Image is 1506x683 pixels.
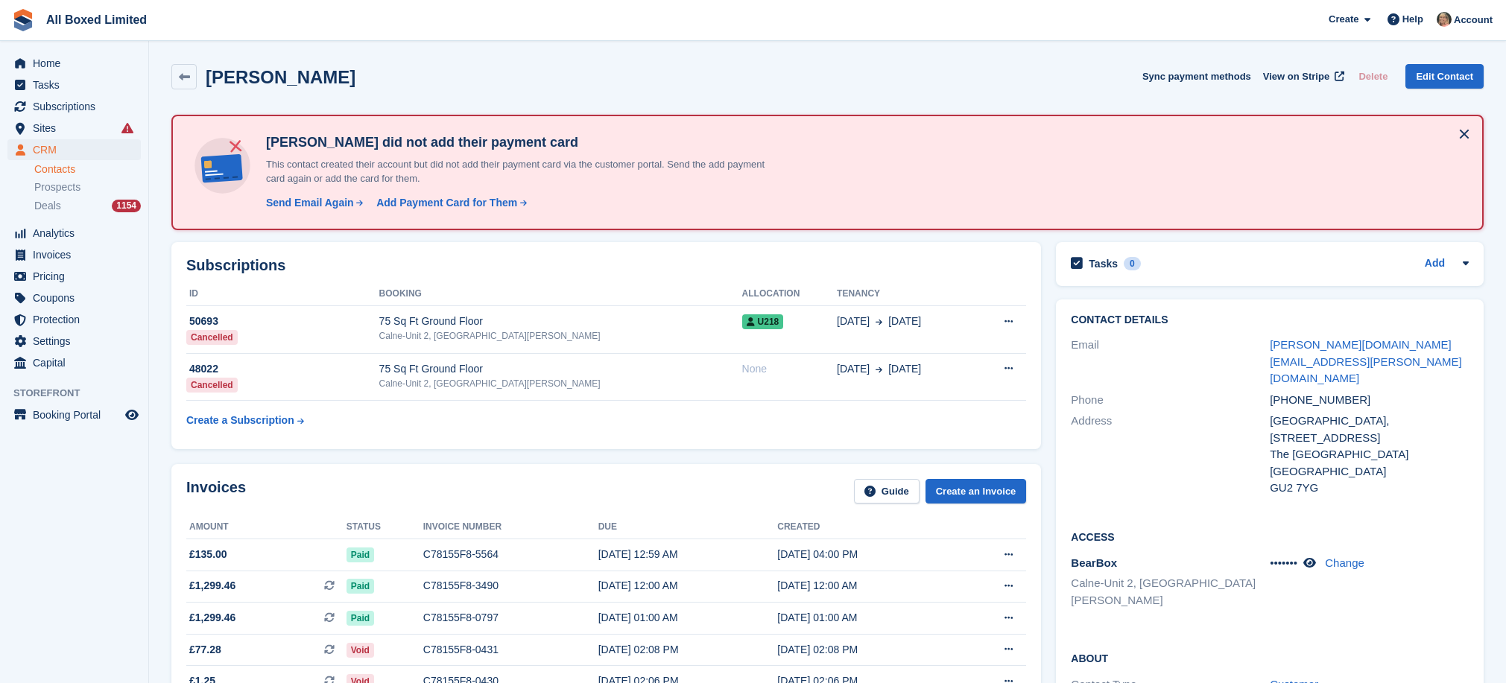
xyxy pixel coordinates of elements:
span: Subscriptions [33,96,122,117]
span: BearBox [1071,556,1117,569]
div: 48022 [186,361,379,377]
a: menu [7,266,141,287]
span: £1,299.46 [189,610,235,626]
span: Invoices [33,244,122,265]
span: Void [347,643,374,658]
a: Deals 1154 [34,198,141,214]
div: None [742,361,838,377]
span: Paid [347,611,374,626]
span: Help [1402,12,1423,27]
a: Preview store [123,406,141,424]
h2: About [1071,650,1469,665]
div: [DATE] 04:00 PM [777,547,957,562]
button: Sync payment methods [1142,64,1251,89]
span: Pricing [33,266,122,287]
div: Address [1071,413,1270,497]
span: Settings [33,331,122,352]
span: Prospects [34,180,80,194]
div: The [GEOGRAPHIC_DATA] [1270,446,1469,463]
div: Calne-Unit 2, [GEOGRAPHIC_DATA][PERSON_NAME] [379,329,742,343]
a: menu [7,244,141,265]
th: Allocation [742,282,838,306]
span: Create [1329,12,1358,27]
div: Send Email Again [266,195,354,211]
li: Calne-Unit 2, [GEOGRAPHIC_DATA][PERSON_NAME] [1071,575,1270,609]
img: no-card-linked-e7822e413c904bf8b177c4d89f31251c4716f9871600ec3ca5bfc59e148c83f4.svg [191,134,254,197]
div: [PHONE_NUMBER] [1270,392,1469,409]
div: [DATE] 12:00 AM [598,578,778,594]
span: Capital [33,352,122,373]
a: menu [7,331,141,352]
span: Paid [347,579,374,594]
div: Email [1071,337,1270,387]
span: [DATE] [888,361,921,377]
h2: Contact Details [1071,314,1469,326]
p: This contact created their account but did not add their payment card via the customer portal. Se... [260,157,782,186]
div: [DATE] 01:00 AM [598,610,778,626]
span: Account [1454,13,1493,28]
img: Sandie Mills [1437,12,1452,27]
a: View on Stripe [1257,64,1347,89]
a: menu [7,96,141,117]
a: Contacts [34,162,141,177]
a: menu [7,223,141,244]
span: CRM [33,139,122,160]
span: £1,299.46 [189,578,235,594]
div: [DATE] 12:00 AM [777,578,957,594]
a: Prospects [34,180,141,195]
h2: [PERSON_NAME] [206,67,355,87]
div: C78155F8-5564 [423,547,598,562]
i: Smart entry sync failures have occurred [121,122,133,134]
div: C78155F8-0797 [423,610,598,626]
button: Delete [1352,64,1393,89]
img: stora-icon-8386f47178a22dfd0bd8f6a31ec36ba5ce8667c1dd55bd0f319d3a0aa187defe.svg [12,9,34,31]
th: Tenancy [837,282,975,306]
span: Coupons [33,288,122,308]
div: Cancelled [186,330,238,345]
th: Created [777,515,957,539]
span: [DATE] [837,314,870,329]
span: Analytics [33,223,122,244]
h2: Tasks [1089,257,1118,270]
a: menu [7,352,141,373]
div: [STREET_ADDRESS] [1270,430,1469,447]
div: Add Payment Card for Them [376,195,517,211]
a: Create an Invoice [926,479,1027,503]
span: Home [33,53,122,74]
span: Booking Portal [33,404,122,425]
h2: Access [1071,529,1469,544]
div: Phone [1071,392,1270,409]
h2: Invoices [186,479,246,503]
div: 1154 [112,200,141,212]
div: GU2 7YG [1270,480,1469,497]
span: ••••••• [1270,556,1297,569]
div: Create a Subscription [186,413,294,428]
span: Protection [33,309,122,330]
div: C78155F8-0431 [423,642,598,658]
th: Amount [186,515,347,539]
span: £77.28 [189,642,221,658]
th: ID [186,282,379,306]
th: Due [598,515,778,539]
a: Change [1325,556,1364,569]
span: View on Stripe [1263,69,1329,84]
span: Tasks [33,74,122,95]
span: [DATE] [837,361,870,377]
th: Booking [379,282,742,306]
div: 75 Sq Ft Ground Floor [379,361,742,377]
th: Invoice number [423,515,598,539]
a: menu [7,309,141,330]
div: [DATE] 02:08 PM [777,642,957,658]
div: 0 [1124,257,1141,270]
div: Calne-Unit 2, [GEOGRAPHIC_DATA][PERSON_NAME] [379,377,742,390]
th: Status [347,515,423,539]
a: Guide [854,479,920,503]
a: menu [7,53,141,74]
a: Add Payment Card for Them [370,195,528,211]
span: [DATE] [888,314,921,329]
a: menu [7,118,141,139]
div: [GEOGRAPHIC_DATA], [1270,413,1469,430]
a: Edit Contact [1405,64,1484,89]
span: U218 [742,314,784,329]
div: 75 Sq Ft Ground Floor [379,314,742,329]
